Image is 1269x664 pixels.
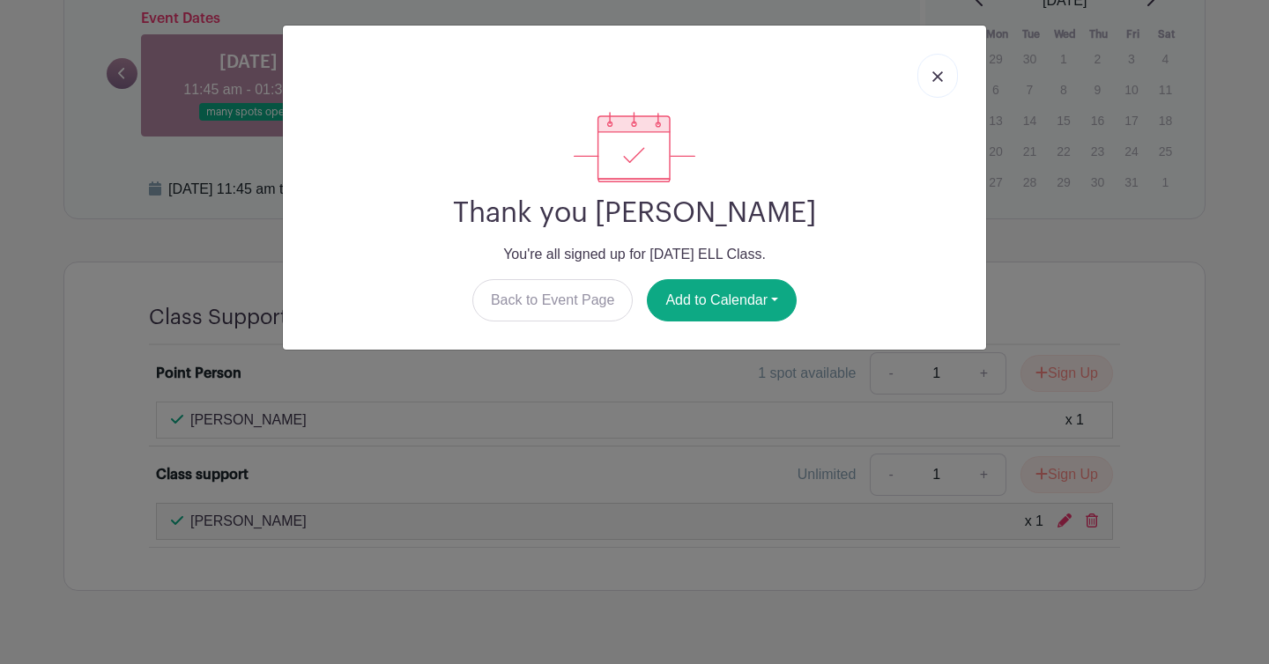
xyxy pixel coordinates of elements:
img: close_button-5f87c8562297e5c2d7936805f587ecaba9071eb48480494691a3f1689db116b3.svg [932,71,943,82]
p: You're all signed up for [DATE] ELL Class. [297,244,972,265]
img: signup_complete-c468d5dda3e2740ee63a24cb0ba0d3ce5d8a4ecd24259e683200fb1569d990c8.svg [574,112,695,182]
button: Add to Calendar [647,279,797,321]
h2: Thank you [PERSON_NAME] [297,196,972,230]
a: Back to Event Page [472,279,634,321]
